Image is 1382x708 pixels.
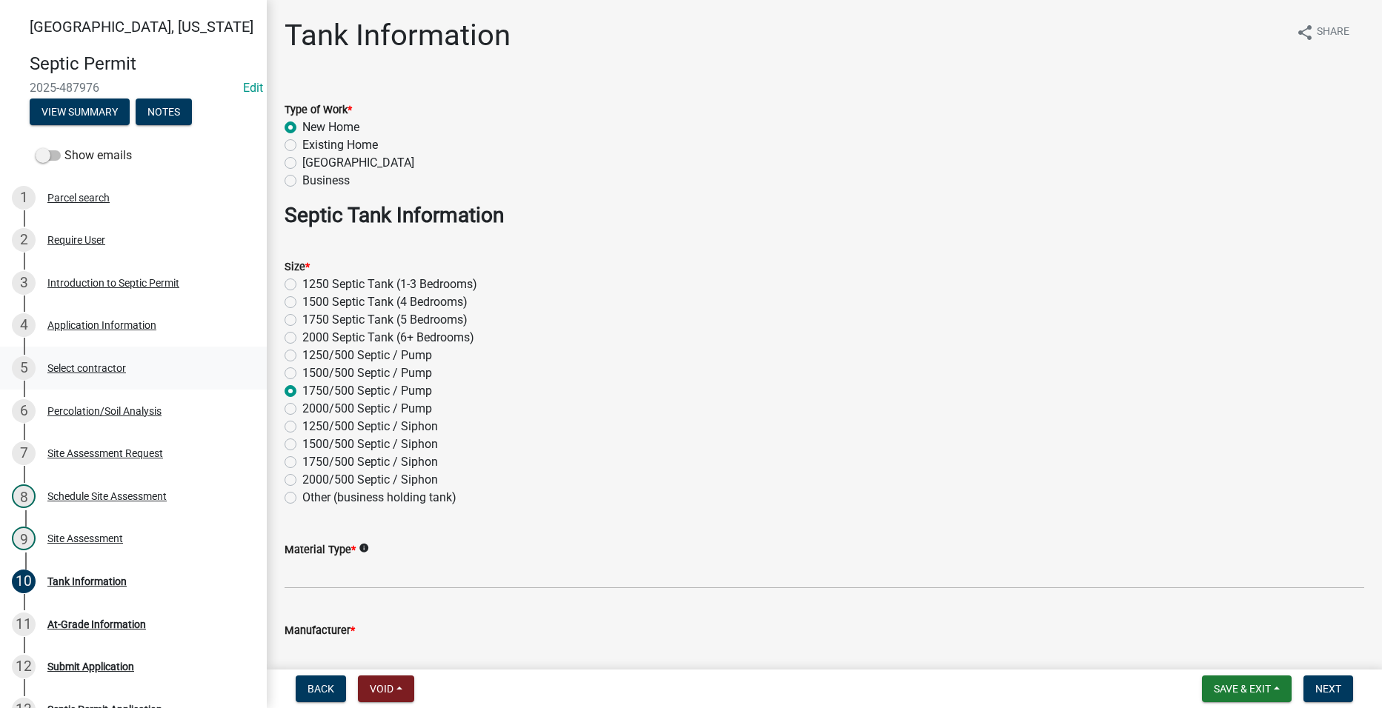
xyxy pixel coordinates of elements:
button: Notes [136,98,192,125]
div: Application Information [47,320,156,330]
label: Business [302,172,350,190]
label: 1750/500 Septic / Siphon [302,453,438,471]
label: Material Type [285,545,356,555]
div: Site Assessment Request [47,448,163,458]
label: New Home [302,118,359,136]
label: 1750 Septic Tank (5 Bedrooms) [302,311,468,329]
div: 3 [12,271,36,295]
label: 1250/500 Septic / Siphon [302,418,438,435]
label: 1500/500 Septic / Siphon [302,435,438,453]
div: At-Grade Information [47,619,146,629]
label: Manufacturer [285,626,355,636]
label: 2000 Septic Tank (6+ Bedrooms) [302,329,474,347]
a: Edit [243,81,263,95]
div: Percolation/Soil Analysis [47,406,162,416]
wm-modal-confirm: Summary [30,107,130,118]
label: [GEOGRAPHIC_DATA] [302,154,414,172]
div: 11 [12,612,36,636]
span: Share [1317,24,1349,41]
div: 7 [12,441,36,465]
label: 1500/500 Septic / Pump [302,364,432,382]
button: View Summary [30,98,130,125]
label: Existing Home [302,136,378,154]
span: [GEOGRAPHIC_DATA], [US_STATE] [30,18,253,36]
div: Site Assessment [47,533,123,544]
div: 6 [12,399,36,423]
label: 2000/500 Septic / Siphon [302,471,438,489]
div: 2 [12,228,36,252]
div: Introduction to Septic Permit [47,278,179,288]
label: Other (business holding tank) [302,489,456,507]
h4: Septic Permit [30,53,255,75]
span: Void [370,683,393,695]
i: info [359,543,369,553]
label: Size [285,262,310,273]
div: Require User [47,235,105,245]
strong: Septic Tank Information [285,203,504,227]
label: 1750/500 Septic / Pump [302,382,432,400]
h1: Tank Information [285,18,511,53]
label: 1500 Septic Tank (4 Bedrooms) [302,293,468,311]
i: share [1296,24,1314,41]
label: Show emails [36,147,132,164]
div: Schedule Site Assessment [47,491,167,501]
span: Save & Exit [1214,683,1271,695]
label: Type of Work [285,105,352,116]
div: Submit Application [47,661,134,672]
div: 5 [12,356,36,380]
button: Save & Exit [1202,675,1292,702]
div: 12 [12,655,36,678]
div: 4 [12,313,36,337]
div: Tank Information [47,576,127,587]
label: 1250 Septic Tank (1-3 Bedrooms) [302,275,477,293]
label: 1250/500 Septic / Pump [302,347,432,364]
button: shareShare [1284,18,1361,47]
button: Back [296,675,346,702]
button: Next [1303,675,1353,702]
div: 9 [12,527,36,550]
span: Back [308,683,334,695]
div: 1 [12,186,36,210]
div: 8 [12,484,36,508]
div: Parcel search [47,193,110,203]
span: 2025-487976 [30,81,237,95]
button: Void [358,675,414,702]
label: 2000/500 Septic / Pump [302,400,432,418]
wm-modal-confirm: Edit Application Number [243,81,263,95]
span: Next [1315,683,1341,695]
div: Select contractor [47,363,126,373]
wm-modal-confirm: Notes [136,107,192,118]
div: 10 [12,570,36,593]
